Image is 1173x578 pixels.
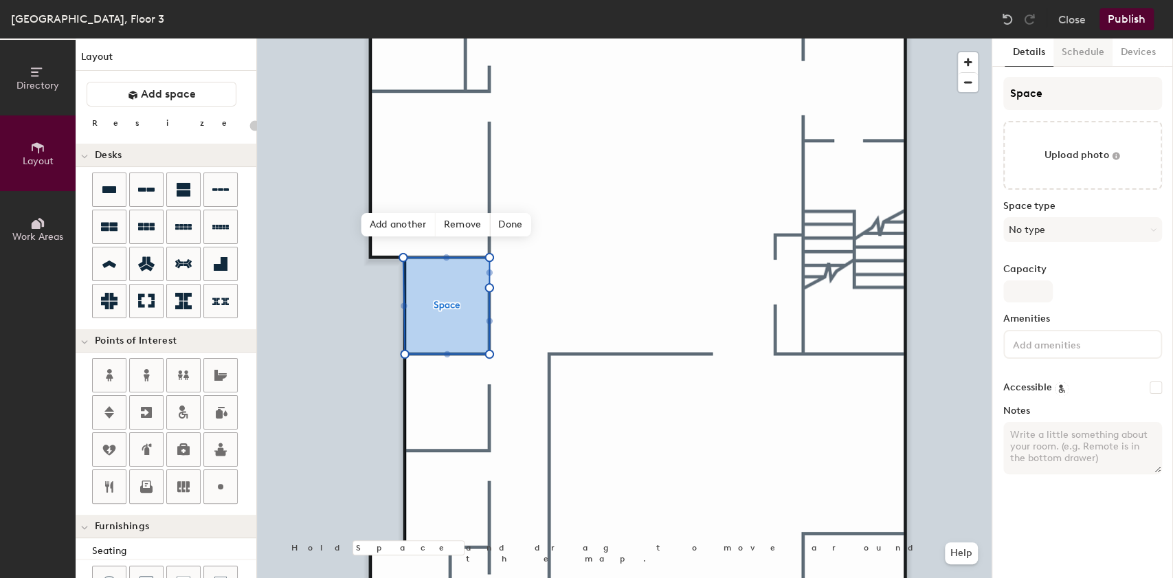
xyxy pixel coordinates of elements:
label: Notes [1003,405,1162,416]
div: [GEOGRAPHIC_DATA], Floor 3 [11,10,164,27]
span: Remove [436,213,491,236]
h1: Layout [76,49,256,71]
button: Publish [1099,8,1154,30]
span: Directory [16,80,59,91]
button: Details [1005,38,1053,67]
span: Layout [23,155,54,167]
span: Done [490,213,530,236]
button: Add space [87,82,236,107]
img: Undo [1001,12,1014,26]
span: Add space [141,87,196,101]
label: Space type [1003,201,1162,212]
div: Seating [92,544,256,559]
button: Schedule [1053,38,1113,67]
span: Points of Interest [95,335,177,346]
img: Redo [1023,12,1036,26]
label: Accessible [1003,382,1052,393]
button: Upload photo [1003,121,1162,190]
input: Add amenities [1010,335,1134,352]
button: Devices [1113,38,1164,67]
span: Work Areas [12,231,63,243]
button: No type [1003,217,1162,242]
button: Close [1058,8,1086,30]
label: Amenities [1003,313,1162,324]
span: Add another [361,213,436,236]
label: Capacity [1003,264,1162,275]
span: Desks [95,150,122,161]
button: Help [945,542,978,564]
span: Furnishings [95,521,149,532]
div: Resize [92,118,244,129]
